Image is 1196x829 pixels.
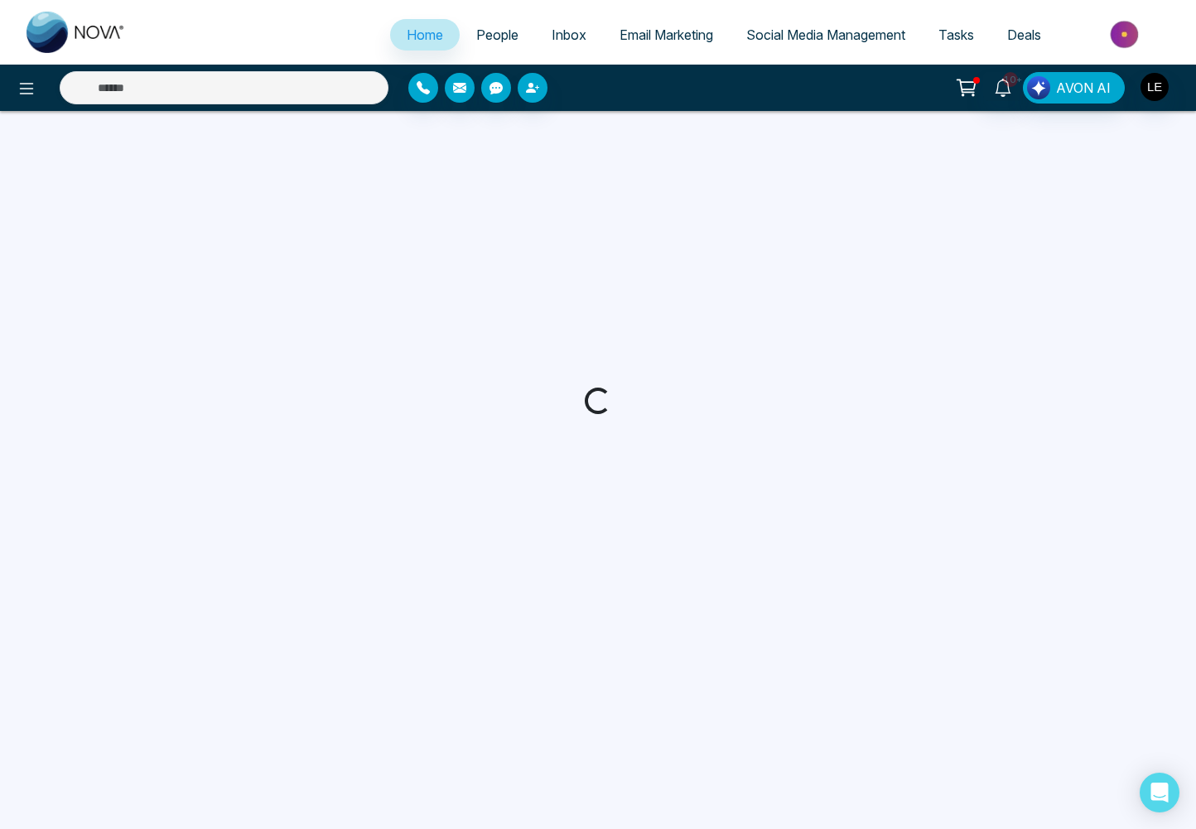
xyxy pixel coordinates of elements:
a: Deals [991,19,1058,51]
div: Open Intercom Messenger [1140,773,1179,812]
a: 10+ [983,72,1023,101]
img: Market-place.gif [1066,16,1186,53]
a: People [460,19,535,51]
span: Social Media Management [746,27,905,43]
button: AVON AI [1023,72,1125,104]
span: Email Marketing [620,27,713,43]
span: Tasks [938,27,974,43]
img: Nova CRM Logo [27,12,126,53]
span: People [476,27,518,43]
a: Email Marketing [603,19,730,51]
a: Inbox [535,19,603,51]
span: 10+ [1003,72,1018,87]
span: Deals [1007,27,1041,43]
a: Tasks [922,19,991,51]
span: Inbox [552,27,586,43]
a: Social Media Management [730,19,922,51]
span: AVON AI [1056,78,1111,98]
a: Home [390,19,460,51]
img: Lead Flow [1027,76,1050,99]
span: Home [407,27,443,43]
img: User Avatar [1141,73,1169,101]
